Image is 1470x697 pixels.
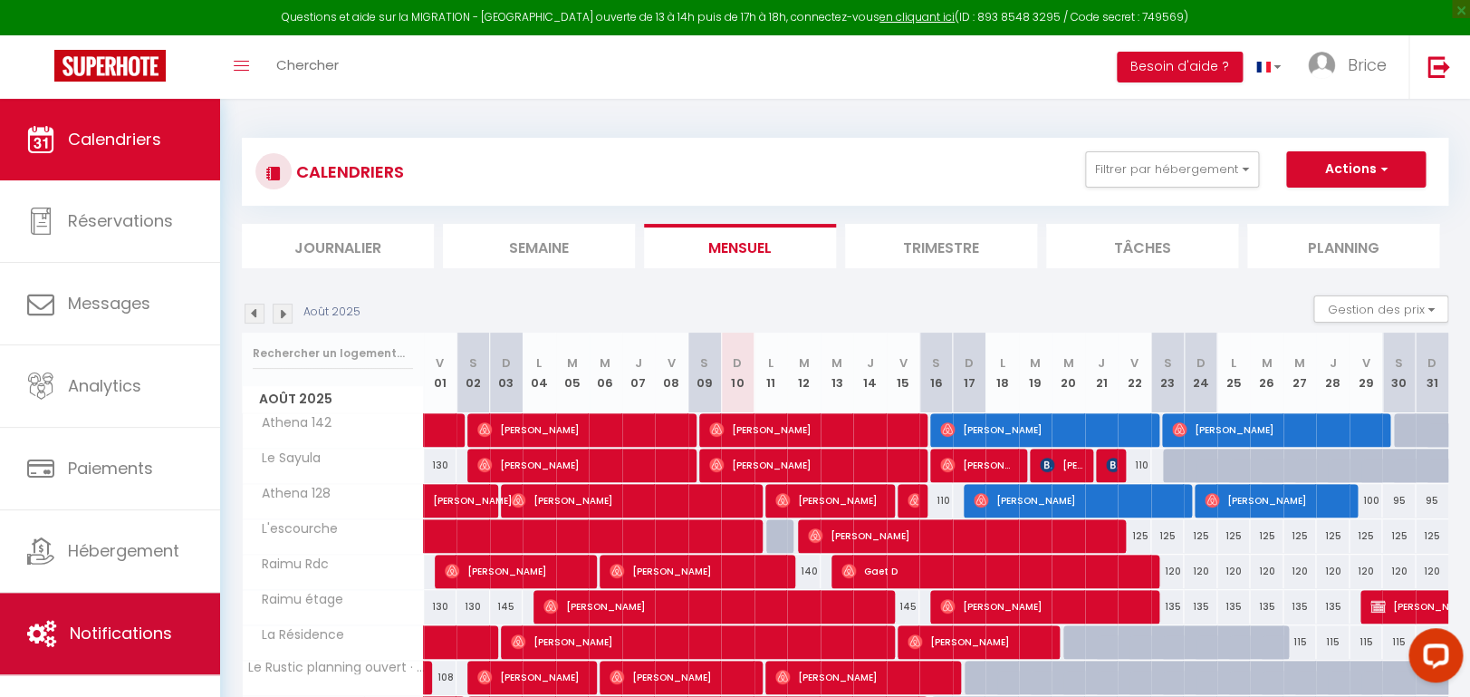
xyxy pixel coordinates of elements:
[775,660,949,694] span: [PERSON_NAME]
[1416,333,1449,413] th: 31
[456,590,490,624] div: 130
[940,589,1147,624] span: [PERSON_NAME]
[1019,333,1052,413] th: 19
[1350,555,1383,588] div: 120
[1283,333,1317,413] th: 27
[1313,295,1448,323] button: Gestion des prix
[245,555,333,575] span: Raimu Rdc
[1286,151,1426,188] button: Actions
[433,474,516,508] span: [PERSON_NAME]
[1308,52,1335,79] img: ...
[1382,555,1416,588] div: 120
[985,333,1019,413] th: 18
[733,354,742,372] abbr: D
[1283,519,1317,553] div: 125
[424,484,457,518] a: [PERSON_NAME]
[668,354,676,372] abbr: V
[303,304,360,321] p: Août 2025
[1046,224,1238,268] li: Tâches
[768,354,773,372] abbr: L
[1382,333,1416,413] th: 30
[1030,354,1041,372] abbr: M
[688,333,722,413] th: 09
[536,354,542,372] abbr: L
[245,590,348,610] span: Raimu étage
[1250,519,1283,553] div: 125
[845,224,1037,268] li: Trimestre
[1394,621,1470,697] iframe: LiveChat chat widget
[589,333,622,413] th: 06
[1283,625,1317,659] div: 115
[556,333,590,413] th: 05
[898,354,907,372] abbr: V
[1217,555,1251,588] div: 120
[798,354,809,372] abbr: M
[1151,333,1185,413] th: 23
[245,484,335,504] span: Athena 128
[70,622,172,644] span: Notifications
[523,333,556,413] th: 04
[610,660,751,694] span: [PERSON_NAME]
[1118,333,1151,413] th: 22
[1250,333,1283,413] th: 26
[1350,519,1383,553] div: 125
[68,292,150,315] span: Messages
[1118,449,1151,482] div: 110
[919,333,953,413] th: 16
[965,354,974,372] abbr: D
[1117,52,1243,82] button: Besoin d'aide ?
[511,483,750,518] span: [PERSON_NAME]
[709,448,916,482] span: [PERSON_NAME]
[477,448,684,482] span: [PERSON_NAME]
[253,337,413,370] input: Rechercher un logement...
[245,519,342,539] span: L'escourche
[1382,519,1416,553] div: 125
[68,374,141,397] span: Analytics
[567,354,578,372] abbr: M
[456,333,490,413] th: 02
[1350,625,1383,659] div: 115
[887,590,920,624] div: 145
[775,483,884,518] span: [PERSON_NAME]
[1416,519,1449,553] div: 125
[68,209,173,232] span: Réservations
[721,333,754,413] th: 10
[1316,590,1350,624] div: 135
[1098,354,1105,372] abbr: J
[477,412,684,447] span: [PERSON_NAME]
[1250,590,1283,624] div: 135
[932,354,940,372] abbr: S
[1382,625,1416,659] div: 115
[292,151,404,192] h3: CALENDRIERS
[610,554,783,588] span: [PERSON_NAME]
[477,660,586,694] span: [PERSON_NAME]
[1151,590,1185,624] div: 135
[940,448,1016,482] span: [PERSON_NAME]
[700,354,708,372] abbr: S
[1316,555,1350,588] div: 120
[787,333,821,413] th: 12
[919,484,953,518] div: 110
[424,333,457,413] th: 01
[887,333,920,413] th: 15
[974,483,1180,518] span: [PERSON_NAME]
[1261,354,1272,372] abbr: M
[1427,354,1436,372] abbr: D
[245,449,325,469] span: Le Sayula
[1151,555,1185,588] div: 120
[1217,590,1251,624] div: 135
[1294,35,1408,99] a: ... Brice
[1040,448,1083,482] span: [PERSON_NAME]
[1184,333,1217,413] th: 24
[445,554,586,588] span: [PERSON_NAME]
[1163,354,1171,372] abbr: S
[1184,555,1217,588] div: 120
[1118,519,1151,553] div: 125
[68,539,179,562] span: Hébergement
[1205,483,1346,518] span: [PERSON_NAME]
[754,333,788,413] th: 11
[1283,590,1317,624] div: 135
[490,590,524,624] div: 145
[1062,354,1073,372] abbr: M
